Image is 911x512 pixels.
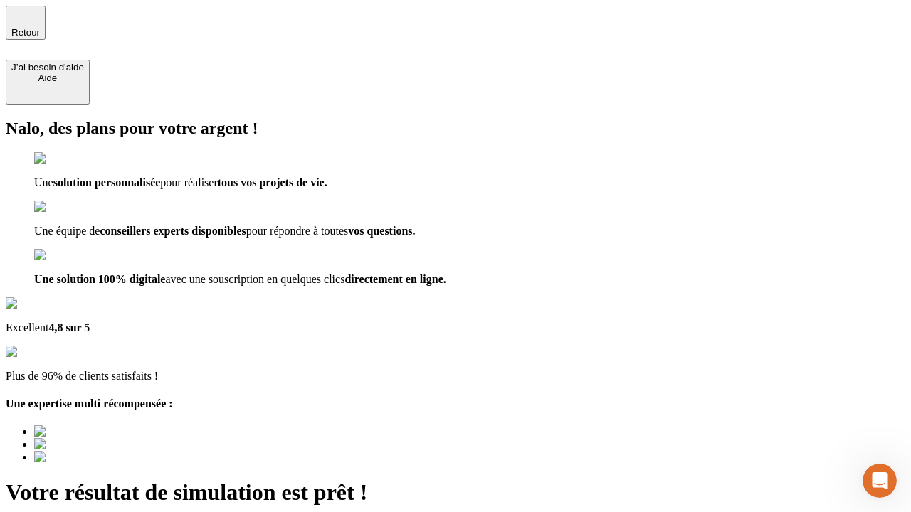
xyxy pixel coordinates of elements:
[6,60,90,105] button: J’ai besoin d'aideAide
[34,225,100,237] span: Une équipe de
[100,225,246,237] span: conseillers experts disponibles
[11,73,84,83] div: Aide
[34,249,95,262] img: checkmark
[6,321,48,334] span: Excellent
[34,201,95,213] img: checkmark
[348,225,415,237] span: vos questions.
[34,152,95,165] img: checkmark
[246,225,349,237] span: pour répondre à toutes
[863,464,897,498] iframe: Intercom live chat
[165,273,344,285] span: avec une souscription en quelques clics
[6,398,905,410] h4: Une expertise multi récompensée :
[34,273,165,285] span: Une solution 100% digitale
[34,425,166,438] img: Best savings advice award
[218,176,327,188] span: tous vos projets de vie.
[11,27,40,38] span: Retour
[6,6,46,40] button: Retour
[6,370,905,383] p: Plus de 96% de clients satisfaits !
[34,451,166,464] img: Best savings advice award
[11,62,84,73] div: J’ai besoin d'aide
[48,321,90,334] span: 4,8 sur 5
[34,438,166,451] img: Best savings advice award
[6,119,905,138] h2: Nalo, des plans pour votre argent !
[6,346,76,358] img: reviews stars
[6,297,88,310] img: Google Review
[34,176,53,188] span: Une
[53,176,161,188] span: solution personnalisée
[6,479,905,506] h1: Votre résultat de simulation est prêt !
[160,176,217,188] span: pour réaliser
[344,273,446,285] span: directement en ligne.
